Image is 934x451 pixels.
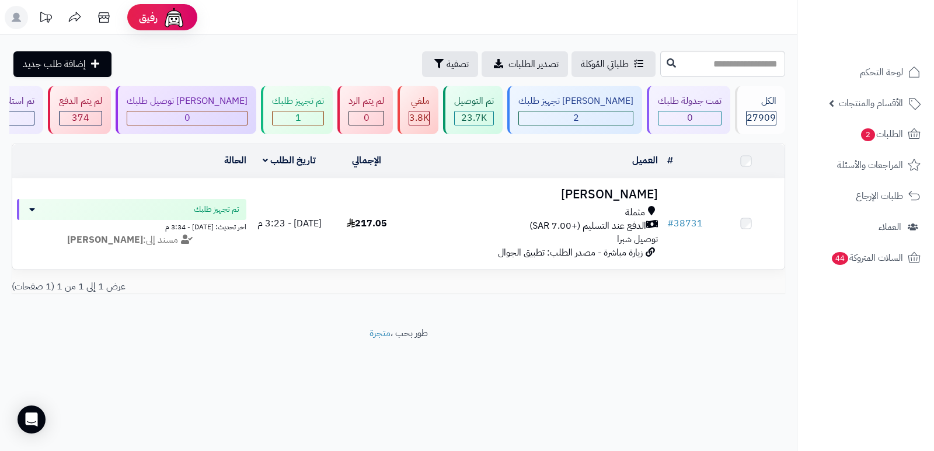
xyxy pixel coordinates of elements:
span: توصيل شبرا [617,232,658,246]
strong: [PERSON_NAME] [67,233,143,247]
img: ai-face.png [162,6,186,29]
span: 0 [364,111,370,125]
div: 0 [658,111,721,125]
div: تم تجهيز طلبك [272,95,324,108]
div: 0 [349,111,384,125]
a: # [667,153,673,167]
div: تمت جدولة طلبك [658,95,722,108]
div: 2 [519,111,633,125]
a: المراجعات والأسئلة [804,151,927,179]
span: 1 [295,111,301,125]
span: العملاء [879,219,901,235]
div: [PERSON_NAME] توصيل طلبك [127,95,248,108]
span: 0 [687,111,693,125]
span: السلات المتروكة [831,250,903,266]
div: لم يتم الدفع [59,95,102,108]
a: [PERSON_NAME] تجهيز طلبك 2 [505,86,644,134]
div: تم التوصيل [454,95,494,108]
span: رفيق [139,11,158,25]
span: 27909 [747,111,776,125]
div: اخر تحديث: [DATE] - 3:34 م [17,220,246,232]
a: الإجمالي [352,153,381,167]
h3: [PERSON_NAME] [410,188,658,201]
a: متجرة [370,326,391,340]
span: 217.05 [347,216,387,230]
a: [PERSON_NAME] توصيل طلبك 0 [113,86,259,134]
div: 0 [127,111,247,125]
span: الأقسام والمنتجات [839,95,903,111]
a: لم يتم الدفع 374 [46,86,113,134]
span: 2 [861,128,875,141]
span: طلبات الإرجاع [856,188,903,204]
div: [PERSON_NAME] تجهيز طلبك [518,95,633,108]
div: 23684 [455,111,493,125]
span: 0 [184,111,190,125]
span: الطلبات [860,126,903,142]
a: لوحة التحكم [804,58,927,86]
div: ملغي [409,95,430,108]
img: logo-2.png [855,29,923,54]
a: لم يتم الرد 0 [335,86,395,134]
span: تصفية [447,57,469,71]
span: الدفع عند التسليم (+7.00 SAR) [529,219,646,233]
a: تم التوصيل 23.7K [441,86,505,134]
span: تصدير الطلبات [508,57,559,71]
span: 23.7K [461,111,487,125]
div: مسند إلى: [8,233,255,247]
span: 3.8K [409,111,429,125]
div: الكل [746,95,776,108]
a: الكل27909 [733,86,787,134]
a: تم تجهيز طلبك 1 [259,86,335,134]
span: 2 [573,111,579,125]
a: تمت جدولة طلبك 0 [644,86,733,134]
div: Open Intercom Messenger [18,405,46,433]
a: تصدير الطلبات [482,51,568,77]
div: عرض 1 إلى 1 من 1 (1 صفحات) [3,280,399,293]
a: ملغي 3.8K [395,86,441,134]
div: لم يتم الرد [348,95,384,108]
span: 374 [72,111,89,125]
span: طلباتي المُوكلة [581,57,629,71]
a: تاريخ الطلب [263,153,316,167]
a: الطلبات2 [804,120,927,148]
span: تم تجهيز طلبك [194,204,239,215]
div: 3848 [409,111,429,125]
a: طلبات الإرجاع [804,182,927,210]
a: #38731 [667,216,703,230]
span: مثملة [625,206,645,219]
a: إضافة طلب جديد [13,51,111,77]
span: زيارة مباشرة - مصدر الطلب: تطبيق الجوال [498,246,643,260]
span: # [667,216,674,230]
a: الحالة [224,153,246,167]
a: السلات المتروكة44 [804,244,927,272]
span: لوحة التحكم [860,64,903,81]
a: العملاء [804,213,927,241]
span: المراجعات والأسئلة [837,157,903,173]
div: 374 [60,111,102,125]
span: إضافة طلب جديد [23,57,86,71]
a: العميل [632,153,658,167]
span: 44 [832,252,848,265]
a: طلباتي المُوكلة [571,51,656,77]
div: 1 [273,111,323,125]
span: [DATE] - 3:23 م [257,216,322,230]
button: تصفية [422,51,478,77]
a: تحديثات المنصة [31,6,60,32]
